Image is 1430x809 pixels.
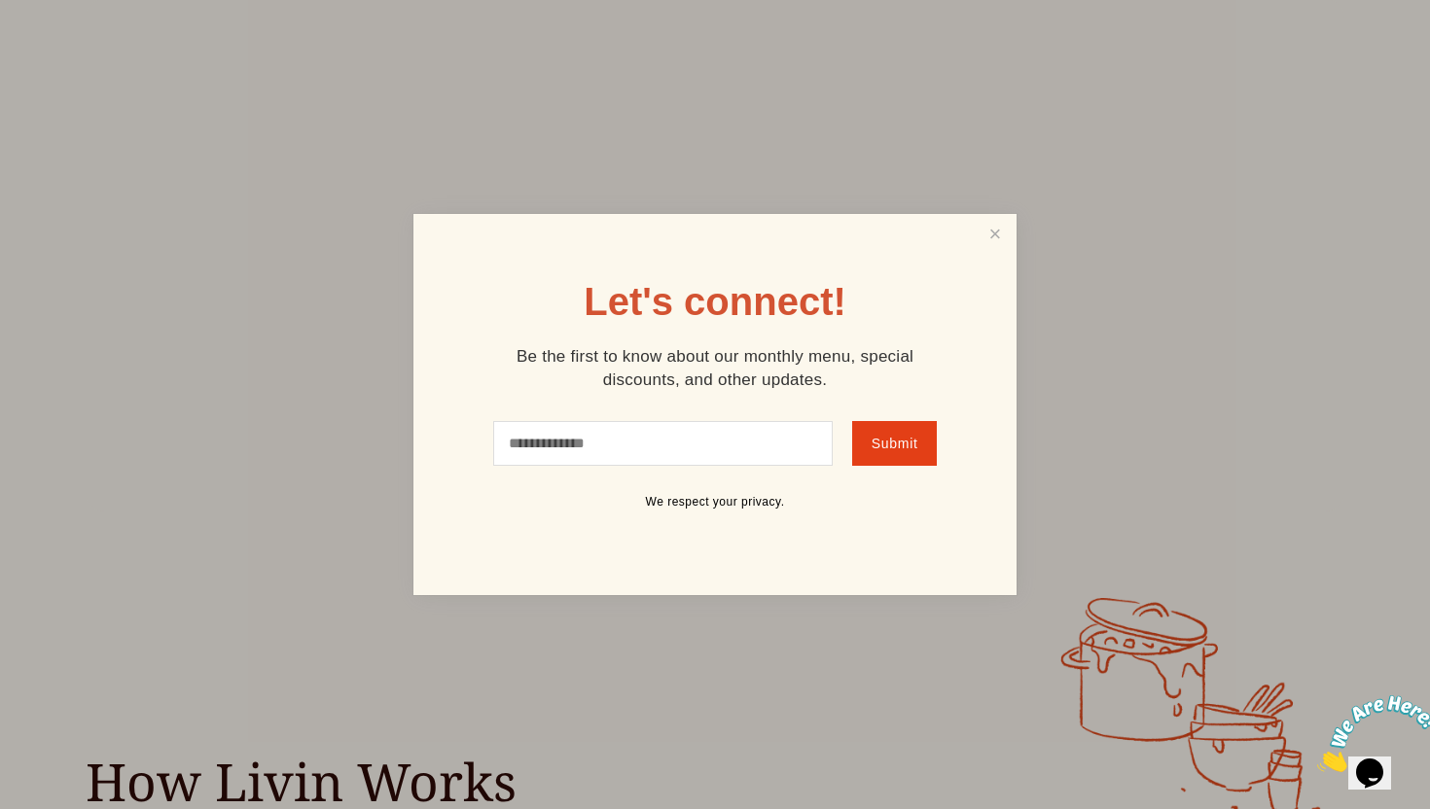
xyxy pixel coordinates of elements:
[8,8,128,85] img: Chat attention grabber
[977,217,1014,253] a: Close
[852,421,937,466] button: Submit
[1309,687,1430,780] iframe: chat widget
[872,436,918,451] span: Submit
[584,282,846,321] h1: Let's connect!
[482,495,948,510] p: We respect your privacy.
[482,345,948,392] p: Be the first to know about our monthly menu, special discounts, and other updates.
